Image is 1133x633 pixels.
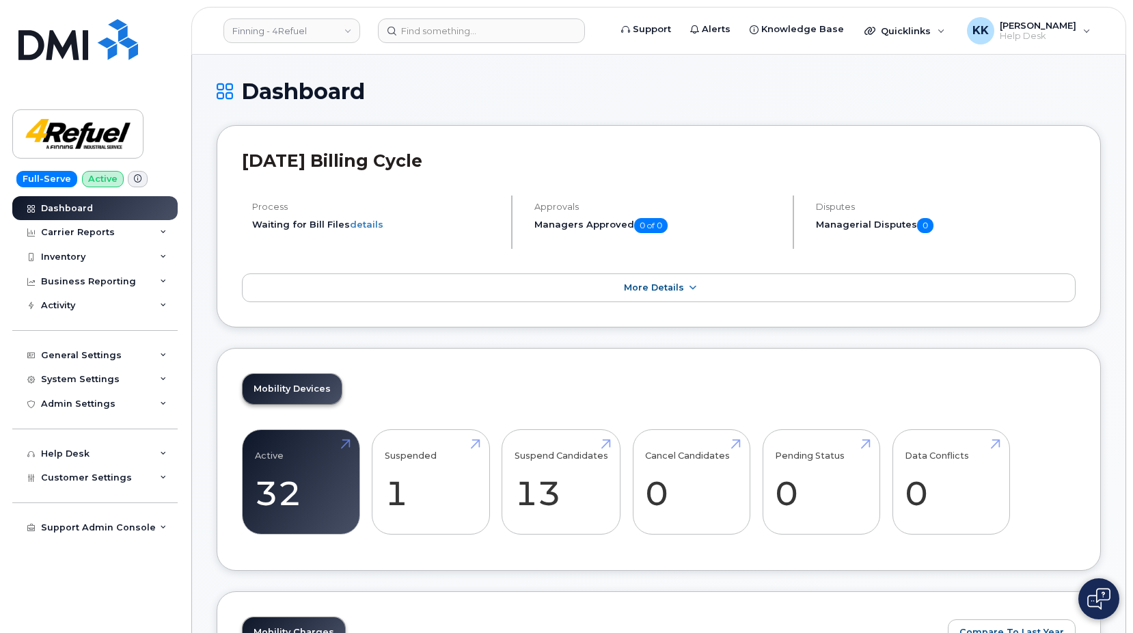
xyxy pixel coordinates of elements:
[534,218,782,233] h5: Managers Approved
[515,437,608,527] a: Suspend Candidates 13
[252,218,500,231] li: Waiting for Bill Files
[534,202,782,212] h4: Approvals
[775,437,867,527] a: Pending Status 0
[917,218,933,233] span: 0
[624,282,684,293] span: More Details
[242,150,1076,171] h2: [DATE] Billing Cycle
[1087,588,1110,610] img: Open chat
[905,437,997,527] a: Data Conflicts 0
[217,79,1101,103] h1: Dashboard
[816,218,1076,233] h5: Managerial Disputes
[243,374,342,404] a: Mobility Devices
[350,219,383,230] a: details
[385,437,477,527] a: Suspended 1
[255,437,347,527] a: Active 32
[645,437,737,527] a: Cancel Candidates 0
[634,218,668,233] span: 0 of 0
[816,202,1076,212] h4: Disputes
[252,202,500,212] h4: Process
